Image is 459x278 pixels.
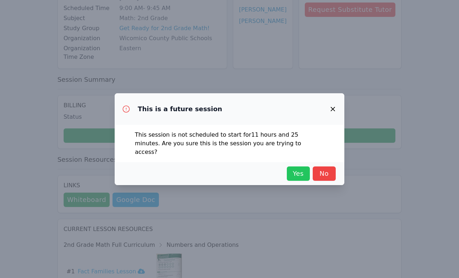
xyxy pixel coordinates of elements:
[290,169,306,179] span: Yes
[287,166,310,181] button: Yes
[313,166,336,181] button: No
[138,105,222,113] h3: This is a future session
[135,131,324,156] p: This session is not scheduled to start for 11 hours and 25 minutes . Are you sure this is the ses...
[316,169,332,179] span: No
